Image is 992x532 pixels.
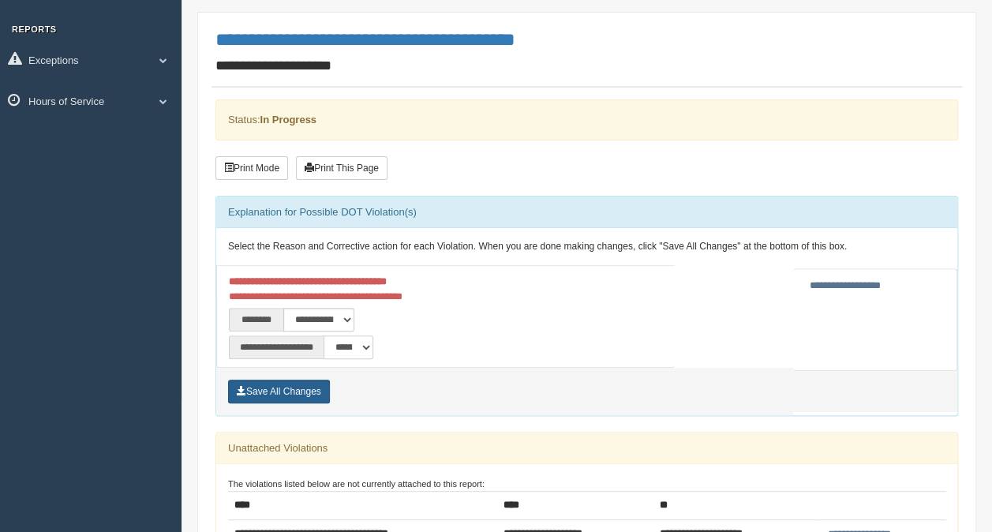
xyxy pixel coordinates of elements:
[216,433,957,464] div: Unattached Violations
[296,156,387,180] button: Print This Page
[216,197,957,228] div: Explanation for Possible DOT Violation(s)
[228,479,485,489] small: The violations listed below are not currently attached to this report:
[215,99,958,140] div: Status:
[215,156,288,180] button: Print Mode
[228,380,330,403] button: Save
[260,114,316,126] strong: In Progress
[216,228,957,266] div: Select the Reason and Corrective action for each Violation. When you are done making changes, cli...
